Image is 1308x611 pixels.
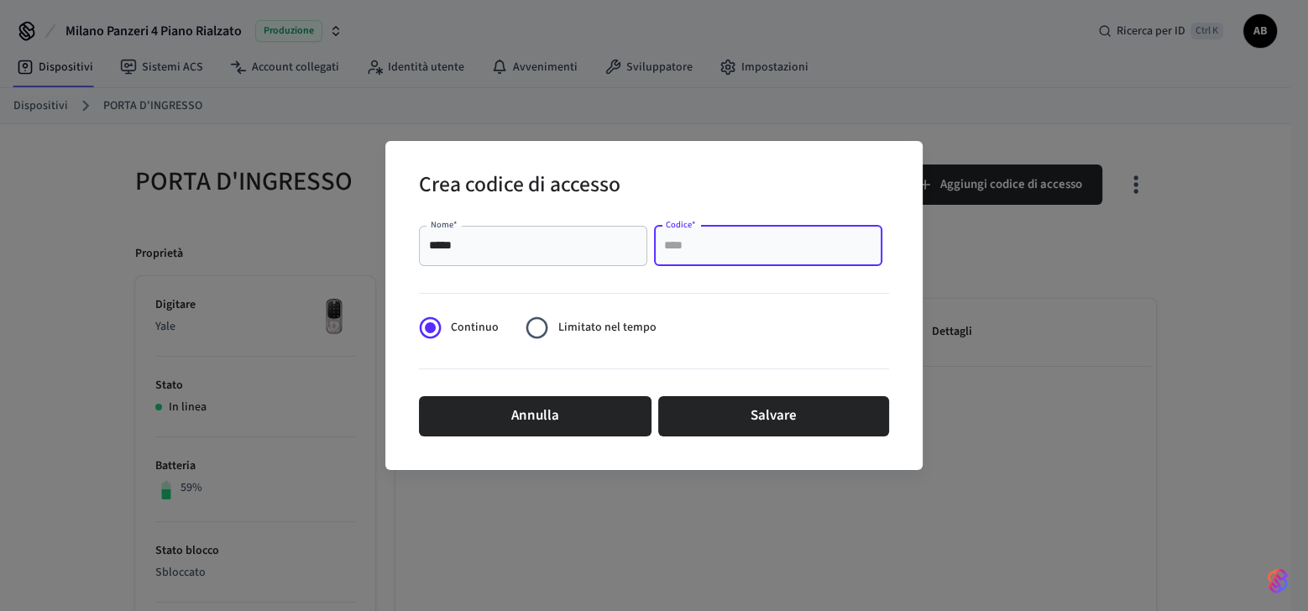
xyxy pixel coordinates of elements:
span: Continuo [451,319,499,337]
font: Annulla [511,404,559,429]
img: SeamLogoGradient.69752ec5.svg [1268,567,1288,594]
button: Salvare [658,396,889,436]
label: Codice [666,218,695,231]
span: Limitato nel tempo [558,319,657,337]
label: Nome [431,218,458,231]
font: Salvare [751,404,797,429]
button: Annulla [419,396,651,436]
h2: Crea codice di accesso [419,161,620,212]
